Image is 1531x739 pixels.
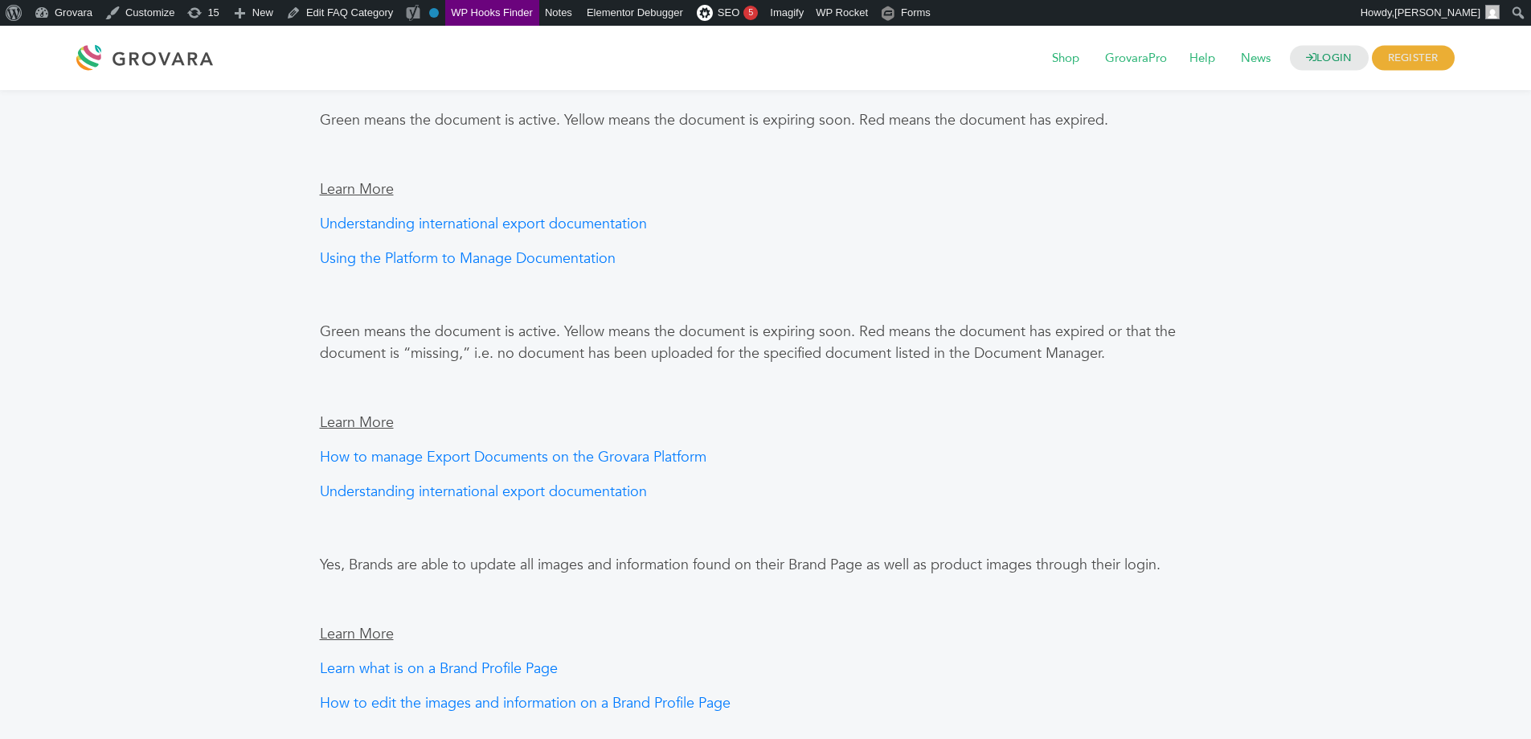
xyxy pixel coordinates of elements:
[320,109,1212,131] p: Green means the document is active. Yellow means the document is expiring soon. Red means the doc...
[320,248,616,269] a: Using the Platform to Manage Documentation
[1094,43,1178,74] span: GrovaraPro
[320,624,394,644] span: Learn More
[1178,43,1226,74] span: Help
[320,659,558,679] a: Learn what is on a Brand Profile Page
[1094,50,1178,68] a: GrovaraPro
[1178,50,1226,68] a: Help
[320,179,394,199] span: Learn More
[1394,6,1480,18] span: [PERSON_NAME]
[1290,46,1369,71] a: LOGIN
[429,8,439,18] div: No index
[1372,46,1455,71] span: REGISTER
[1230,43,1282,74] span: News
[1041,50,1091,68] a: Shop
[1041,43,1091,74] span: Shop
[320,554,1212,576] p: Yes, Brands are able to update all images and information found on their Brand Page as well as pr...
[320,482,647,502] a: Understanding international export documentation
[320,447,706,467] a: How to manage Export Documents on the Grovara Platform
[320,214,647,234] a: Understanding international export documentation
[320,693,731,713] a: How to edit the images and information on a Brand Profile Page
[718,6,739,18] span: SEO
[320,321,1212,364] p: Green means the document is active. Yellow means the document is expiring soon. Red means the doc...
[1230,50,1282,68] a: News
[743,6,758,20] div: 5
[320,413,394,433] span: Learn More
